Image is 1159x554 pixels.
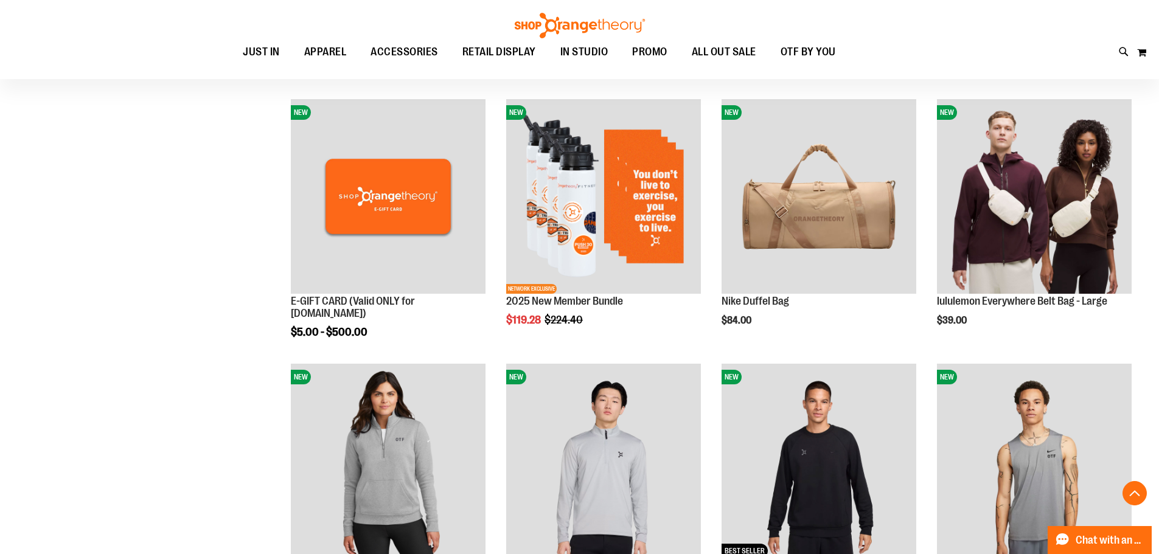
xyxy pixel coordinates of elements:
[291,99,486,296] a: E-GIFT CARD (Valid ONLY for ShopOrangetheory.com)NEW
[506,295,623,307] a: 2025 New Member Bundle
[545,314,585,326] span: $224.40
[937,315,969,326] span: $39.00
[937,99,1132,296] a: lululemon Everywhere Belt Bag - LargeNEW
[937,99,1132,294] img: lululemon Everywhere Belt Bag - Large
[781,38,836,66] span: OTF BY YOU
[291,326,367,338] span: $5.00 - $500.00
[500,93,707,357] div: product
[937,295,1107,307] a: lululemon Everywhere Belt Bag - Large
[722,99,916,294] img: Nike Duffel Bag
[243,38,280,66] span: JUST IN
[462,38,536,66] span: RETAIL DISPLAY
[1076,535,1144,546] span: Chat with an Expert
[304,38,347,66] span: APPAREL
[715,93,922,357] div: product
[937,105,957,120] span: NEW
[371,38,438,66] span: ACCESSORIES
[1122,481,1147,505] button: Back To Top
[285,93,492,369] div: product
[506,105,526,120] span: NEW
[506,99,701,296] a: 2025 New Member BundleNEWNETWORK EXCLUSIVE
[506,99,701,294] img: 2025 New Member Bundle
[692,38,756,66] span: ALL OUT SALE
[722,105,742,120] span: NEW
[632,38,667,66] span: PROMO
[291,295,415,319] a: E-GIFT CARD (Valid ONLY for [DOMAIN_NAME])
[506,314,543,326] span: $119.28
[513,13,647,38] img: Shop Orangetheory
[937,370,957,384] span: NEW
[931,93,1138,357] div: product
[722,295,789,307] a: Nike Duffel Bag
[291,99,486,294] img: E-GIFT CARD (Valid ONLY for ShopOrangetheory.com)
[1048,526,1152,554] button: Chat with an Expert
[506,370,526,384] span: NEW
[291,105,311,120] span: NEW
[506,284,557,294] span: NETWORK EXCLUSIVE
[560,38,608,66] span: IN STUDIO
[722,370,742,384] span: NEW
[291,370,311,384] span: NEW
[722,99,916,296] a: Nike Duffel BagNEW
[722,315,753,326] span: $84.00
